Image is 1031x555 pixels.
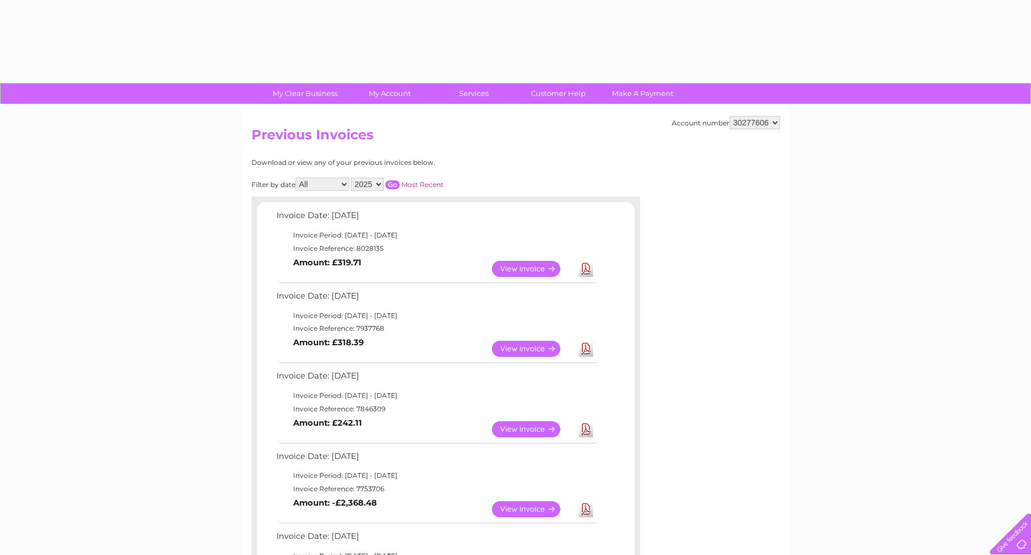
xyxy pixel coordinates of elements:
td: Invoice Reference: 8028135 [274,242,599,255]
a: Download [579,501,593,517]
a: View [492,341,574,357]
div: Account number [672,116,780,129]
td: Invoice Date: [DATE] [274,369,599,389]
td: Invoice Period: [DATE] - [DATE] [274,469,599,482]
a: My Account [344,83,435,104]
td: Invoice Reference: 7753706 [274,482,599,496]
h2: Previous Invoices [252,127,780,148]
td: Invoice Reference: 7846309 [274,402,599,416]
b: Amount: £318.39 [293,337,364,347]
div: Filter by date [252,178,543,191]
a: View [492,261,574,277]
a: View [492,501,574,517]
a: Download [579,261,593,277]
a: My Clear Business [259,83,351,104]
a: Services [428,83,520,104]
b: Amount: £319.71 [293,258,361,268]
td: Invoice Period: [DATE] - [DATE] [274,389,599,402]
td: Invoice Date: [DATE] [274,449,599,470]
b: Amount: £242.11 [293,418,362,428]
a: Customer Help [512,83,604,104]
a: Most Recent [401,180,444,189]
a: Download [579,421,593,437]
td: Invoice Date: [DATE] [274,208,599,229]
b: Amount: -£2,368.48 [293,498,377,508]
td: Invoice Period: [DATE] - [DATE] [274,309,599,322]
td: Invoice Period: [DATE] - [DATE] [274,229,599,242]
td: Invoice Date: [DATE] [274,529,599,549]
a: Download [579,341,593,357]
a: Make A Payment [597,83,688,104]
a: View [492,421,574,437]
td: Invoice Reference: 7937768 [274,322,599,335]
td: Invoice Date: [DATE] [274,289,599,309]
div: Download or view any of your previous invoices below. [252,159,543,167]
